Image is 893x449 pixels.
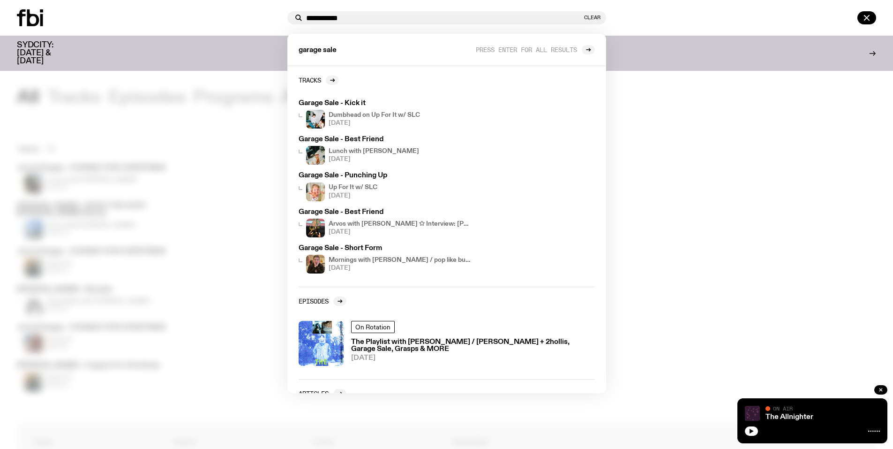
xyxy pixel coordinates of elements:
[295,317,599,370] a: On RotationThe Playlist with [PERSON_NAME] / [PERSON_NAME] + 2hollis, Garage Sale, Grasps & MORE[...
[329,148,419,154] h4: Lunch with [PERSON_NAME]
[299,47,337,54] span: garage sale
[299,76,321,84] h2: Tracks
[351,339,595,353] h3: The Playlist with [PERSON_NAME] / [PERSON_NAME] + 2hollis, Garage Sale, Grasps & MORE
[329,257,471,263] h4: Mornings with [PERSON_NAME] / pop like bubble gum
[306,255,325,274] img: A picture of Jim in the fbi.radio studio, with their hands against their cheeks and a surprised e...
[351,355,595,362] span: [DATE]
[329,229,471,235] span: [DATE]
[17,41,77,65] h3: SYDCITY: [DATE] & [DATE]
[299,100,471,107] h3: Garage Sale - Kick it
[299,245,471,252] h3: Garage Sale - Short Form
[299,76,339,85] a: Tracks
[329,265,471,271] span: [DATE]
[476,45,595,54] a: Press enter for all results
[329,184,377,190] h4: Up For It w/ SLC
[295,132,475,168] a: Garage Sale - Best FriendLunch with [PERSON_NAME][DATE]
[773,405,793,411] span: On Air
[299,297,346,306] a: Episodes
[329,221,471,227] h4: Arvos with [PERSON_NAME] ✩ Interview: [PERSON_NAME] and [PERSON_NAME]
[295,96,475,132] a: Garage Sale - Kick itdumbhead 4 slcDumbhead on Up For It w/ SLC[DATE]
[329,156,419,162] span: [DATE]
[299,389,346,398] a: Articles
[306,219,325,237] img: Split frame of Bhenji Ra and Karina Utomo mid performances
[329,120,420,126] span: [DATE]
[476,46,577,53] span: Press enter for all results
[299,297,329,304] h2: Episodes
[584,15,600,20] button: Clear
[299,390,329,397] h2: Articles
[295,241,475,277] a: Garage Sale - Short FormA picture of Jim in the fbi.radio studio, with their hands against their ...
[299,172,471,179] h3: Garage Sale - Punching Up
[329,193,377,199] span: [DATE]
[329,112,420,118] h4: Dumbhead on Up For It w/ SLC
[306,110,325,129] img: dumbhead 4 slc
[299,209,471,216] h3: Garage Sale - Best Friend
[306,183,325,201] img: baby slc
[295,168,475,205] a: Garage Sale - Punching Upbaby slcUp For It w/ SLC[DATE]
[765,413,813,421] a: The Allnighter
[299,136,471,143] h3: Garage Sale - Best Friend
[295,205,475,241] a: Garage Sale - Best FriendSplit frame of Bhenji Ra and Karina Utomo mid performances Arvos with [P...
